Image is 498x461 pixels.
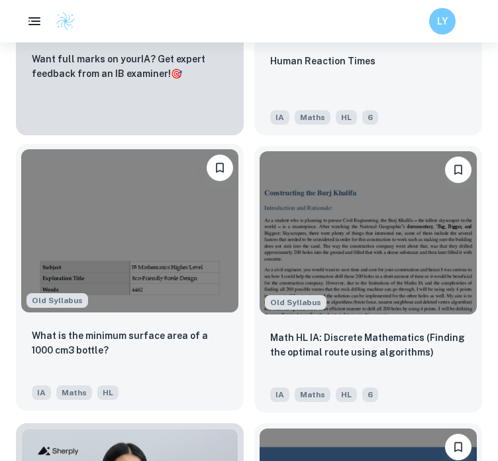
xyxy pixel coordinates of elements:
[270,54,375,68] p: Human Reaction Times
[362,387,378,402] span: 6
[16,146,244,413] a: Although this IA is written for the old math syllabus (last exam in November 2020), the current I...
[265,295,326,310] span: Old Syllabus
[445,434,472,460] button: Bookmark
[32,52,228,81] p: Want full marks on your IA ? Get expert feedback from an IB examiner!
[270,387,289,402] span: IA
[32,328,228,358] p: What is the minimum surface area of a 1000 cm3 bottle?
[260,151,477,314] img: Maths IA example thumbnail: Math HL IA: Discrete Mathematics (Findin
[26,293,88,308] div: Although this IA is written for the old math syllabus (last exam in November 2020), the current I...
[435,14,450,29] h6: LY
[56,11,75,31] img: Clastify logo
[362,110,378,125] span: 6
[295,110,330,125] span: Maths
[336,110,357,125] span: HL
[21,149,238,312] img: Maths IA example thumbnail: What is the minimum surface area of a 10
[171,68,182,79] span: 🎯
[97,385,119,400] span: HL
[336,387,357,402] span: HL
[207,155,233,181] button: Bookmark
[270,330,466,360] p: Math HL IA: Discrete Mathematics (Finding the optimal route using algorithms)
[48,11,75,31] a: Clastify logo
[295,387,330,402] span: Maths
[254,146,482,413] a: Although this IA is written for the old math syllabus (last exam in November 2020), the current I...
[270,110,289,125] span: IA
[429,8,456,34] button: LY
[56,385,92,400] span: Maths
[32,385,51,400] span: IA
[445,157,472,183] button: Bookmark
[26,293,88,308] span: Old Syllabus
[265,295,326,310] div: Although this IA is written for the old math syllabus (last exam in November 2020), the current I...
